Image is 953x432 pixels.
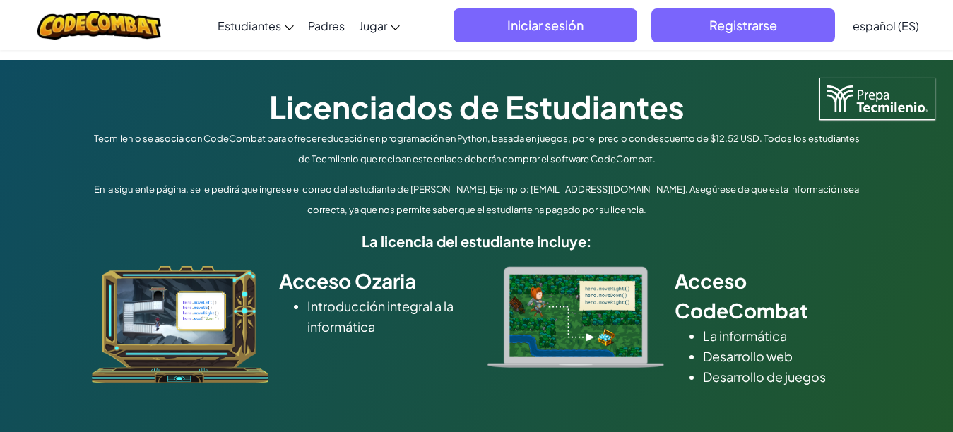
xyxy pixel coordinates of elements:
font: Estudiantes [218,18,281,33]
font: La informática [703,328,787,344]
font: Padres [308,18,345,33]
font: Iniciar sesión [507,17,584,33]
font: Licenciados de Estudiantes [269,87,685,126]
font: Registrarse [709,17,777,33]
font: Acceso Ozaria [279,268,416,293]
font: español (ES) [853,18,919,33]
button: Iniciar sesión [454,8,637,42]
font: La licencia del estudiante incluye: [362,232,592,250]
a: español (ES) [846,6,926,44]
font: Tecmilenio se asocia con CodeCombat para ofrecer educación en programación en Python, basada en j... [94,133,860,164]
img: Logotipo de CodeCombat [37,11,161,40]
a: Padres [301,6,352,44]
img: ozaria_acodus.png [92,266,268,383]
a: Estudiantes [211,6,301,44]
font: Introducción integral a la informática [307,298,454,335]
font: Jugar [359,18,387,33]
button: Registrarse [651,8,835,42]
font: Desarrollo de juegos [703,368,826,385]
img: type_real_code.png [487,266,664,368]
font: Acceso CodeCombat [675,268,808,323]
img: Logotipo de Tecmilenio [819,78,935,120]
font: Desarrollo web [703,348,793,364]
a: Jugar [352,6,407,44]
font: En la siguiente página, se le pedirá que ingrese el correo del estudiante de [PERSON_NAME]. Ejemp... [94,184,859,215]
